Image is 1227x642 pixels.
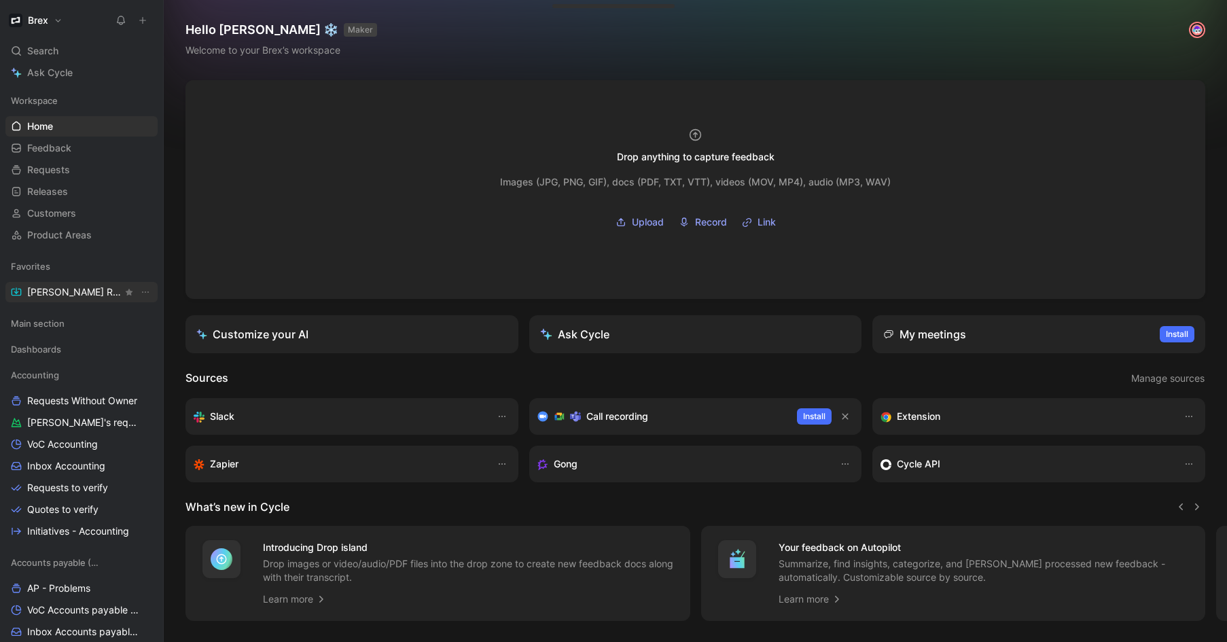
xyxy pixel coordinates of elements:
[11,556,102,569] span: Accounts payable (AP)
[611,212,669,232] button: Upload
[779,557,1190,584] p: Summarize, find insights, categorize, and [PERSON_NAME] processed new feedback - automatically. C...
[5,90,158,111] div: Workspace
[27,503,99,516] span: Quotes to verify
[27,438,98,451] span: VoC Accounting
[5,256,158,277] div: Favorites
[500,174,891,190] div: Images (JPG, PNG, GIF), docs (PDF, TXT, VTT), videos (MOV, MP4), audio (MP3, WAV)
[263,539,674,556] h4: Introducing Drop island
[540,326,609,342] div: Ask Cycle
[27,228,92,242] span: Product Areas
[27,207,76,220] span: Customers
[5,434,158,454] a: VoC Accounting
[185,499,289,515] h2: What’s new in Cycle
[194,408,483,425] div: Sync your customers, send feedback and get updates in Slack
[27,582,90,595] span: AP - Problems
[797,408,832,425] button: Install
[5,365,158,385] div: Accounting
[695,214,727,230] span: Record
[5,203,158,224] a: Customers
[881,456,1170,472] div: Sync customers & send feedback from custom sources. Get inspired by our favorite use case
[779,539,1190,556] h4: Your feedback on Autopilot
[5,11,66,30] button: BrexBrex
[881,408,1170,425] div: Capture feedback from anywhere on the web
[803,410,825,423] span: Install
[5,181,158,202] a: Releases
[27,481,108,495] span: Requests to verify
[185,42,377,58] div: Welcome to your Brex’s workspace
[27,65,73,81] span: Ask Cycle
[263,591,327,607] a: Learn more
[779,591,842,607] a: Learn more
[194,456,483,472] div: Capture feedback from thousands of sources with Zapier (survey results, recordings, sheets, etc).
[5,365,158,541] div: AccountingRequests Without Owner[PERSON_NAME]'s requestsVoC AccountingInbox AccountingRequests to...
[27,285,122,299] span: [PERSON_NAME] Request
[737,212,781,232] button: Link
[185,370,228,387] h2: Sources
[263,557,674,584] p: Drop images or video/audio/PDF files into the drop zone to create new feedback docs along with th...
[5,499,158,520] a: Quotes to verify
[28,14,48,26] h1: Brex
[27,603,140,617] span: VoC Accounts payable (AP)
[5,339,158,359] div: Dashboards
[27,163,70,177] span: Requests
[674,212,732,232] button: Record
[1131,370,1205,387] button: Manage sources
[5,41,158,61] div: Search
[11,94,58,107] span: Workspace
[5,600,158,620] a: VoC Accounts payable (AP)
[5,282,158,302] a: [PERSON_NAME] RequestView actions
[1166,327,1188,341] span: Install
[11,317,65,330] span: Main section
[27,394,137,408] span: Requests Without Owner
[196,326,308,342] div: Customize your AI
[5,391,158,411] a: Requests Without Owner
[5,160,158,180] a: Requests
[27,416,140,429] span: [PERSON_NAME]'s requests
[897,456,940,472] h3: Cycle API
[27,43,58,59] span: Search
[210,408,234,425] h3: Slack
[27,625,141,639] span: Inbox Accounts payable (AP)
[210,456,238,472] h3: Zapier
[185,315,518,353] a: Customize your AI
[632,214,664,230] span: Upload
[897,408,940,425] h3: Extension
[5,412,158,433] a: [PERSON_NAME]'s requests
[344,23,377,37] button: MAKER
[27,459,105,473] span: Inbox Accounting
[9,14,22,27] img: Brex
[27,141,71,155] span: Feedback
[758,214,776,230] span: Link
[5,478,158,498] a: Requests to verify
[11,260,50,273] span: Favorites
[5,622,158,642] a: Inbox Accounts payable (AP)
[586,408,648,425] h3: Call recording
[883,326,966,342] div: My meetings
[5,339,158,363] div: Dashboards
[5,116,158,137] a: Home
[5,225,158,245] a: Product Areas
[27,524,129,538] span: Initiatives - Accounting
[529,315,862,353] button: Ask Cycle
[1160,326,1194,342] button: Install
[5,63,158,83] a: Ask Cycle
[5,313,158,334] div: Main section
[139,285,152,299] button: View actions
[537,408,787,425] div: Record & transcribe meetings from Zoom, Meet & Teams.
[11,342,61,356] span: Dashboards
[554,456,577,472] h3: Gong
[27,120,53,133] span: Home
[5,456,158,476] a: Inbox Accounting
[5,521,158,541] a: Initiatives - Accounting
[5,552,158,573] div: Accounts payable (AP)
[1190,23,1204,37] img: avatar
[11,368,59,382] span: Accounting
[27,185,68,198] span: Releases
[617,149,775,165] div: Drop anything to capture feedback
[5,578,158,599] a: AP - Problems
[5,138,158,158] a: Feedback
[1131,370,1205,387] span: Manage sources
[537,456,827,472] div: Capture feedback from your incoming calls
[5,313,158,338] div: Main section
[185,22,377,38] h1: Hello [PERSON_NAME] ❄️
